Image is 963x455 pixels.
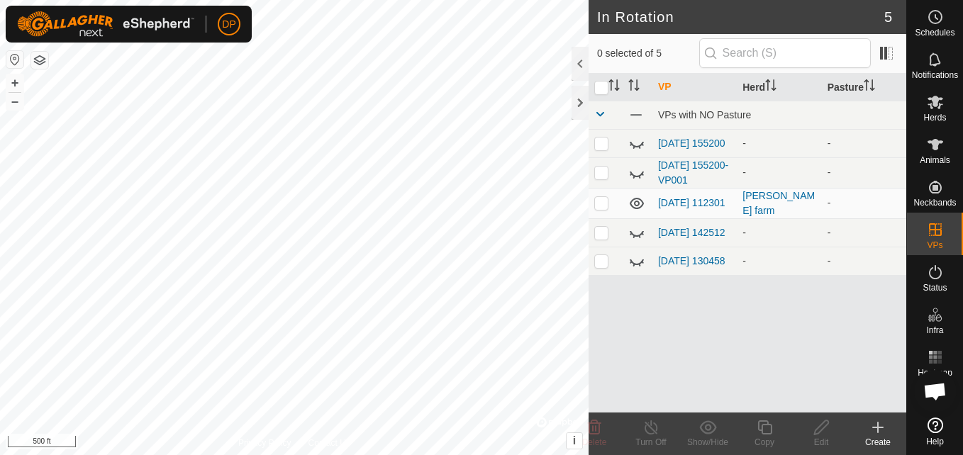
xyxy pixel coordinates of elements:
[679,436,736,449] div: Show/Hide
[6,74,23,91] button: +
[658,197,725,208] a: [DATE] 112301
[737,74,821,101] th: Herd
[597,9,884,26] h2: In Rotation
[597,46,699,61] span: 0 selected of 5
[308,437,350,449] a: Contact Us
[822,157,906,188] td: -
[582,437,607,447] span: Delete
[623,436,679,449] div: Turn Off
[736,436,793,449] div: Copy
[699,38,871,68] input: Search (S)
[914,370,957,412] div: Open chat
[850,436,906,449] div: Create
[884,6,892,28] span: 5
[822,247,906,275] td: -
[915,28,954,37] span: Schedules
[238,437,291,449] a: Privacy Policy
[822,129,906,157] td: -
[658,227,725,238] a: [DATE] 142512
[567,433,582,449] button: i
[222,17,235,32] span: DP
[822,218,906,247] td: -
[658,137,725,149] a: [DATE] 155200
[658,159,728,186] a: [DATE] 155200-VP001
[742,136,816,151] div: -
[608,82,620,93] p-sorticon: Activate to sort
[6,51,23,68] button: Reset Map
[918,369,952,377] span: Heatmap
[628,82,640,93] p-sorticon: Activate to sort
[822,74,906,101] th: Pasture
[927,241,942,249] span: VPs
[765,82,776,93] p-sorticon: Activate to sort
[652,74,737,101] th: VP
[864,82,875,93] p-sorticon: Activate to sort
[793,436,850,449] div: Edit
[742,189,816,218] div: [PERSON_NAME] farm
[907,412,963,451] a: Help
[573,434,576,446] span: i
[923,283,947,292] span: Status
[923,113,946,122] span: Herds
[926,326,943,335] span: Infra
[6,93,23,110] button: –
[913,198,956,207] span: Neckbands
[926,437,944,446] span: Help
[742,165,816,180] div: -
[31,52,48,69] button: Map Layers
[742,254,816,269] div: -
[822,188,906,218] td: -
[658,255,725,266] a: [DATE] 130458
[17,11,194,37] img: Gallagher Logo
[920,156,950,164] span: Animals
[912,71,958,79] span: Notifications
[658,109,901,120] div: VPs with NO Pasture
[742,225,816,240] div: -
